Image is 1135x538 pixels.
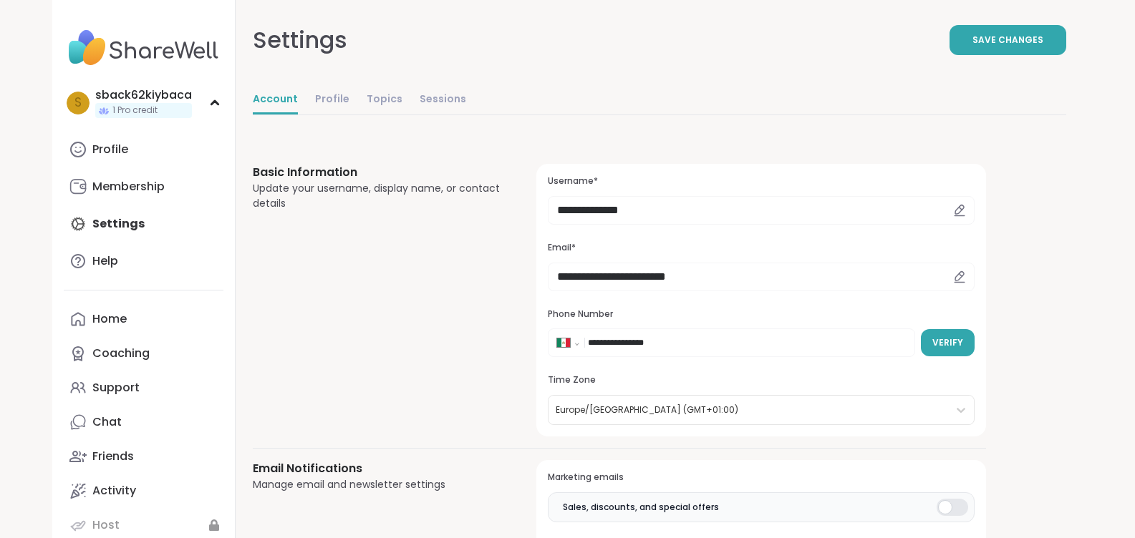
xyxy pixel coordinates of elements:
a: Account [253,86,298,114]
span: s [74,94,82,112]
a: Help [64,244,223,278]
h3: Email Notifications [253,460,503,477]
div: Coaching [92,346,150,361]
span: Verify [932,336,963,349]
a: Activity [64,474,223,508]
button: Save Changes [950,25,1066,55]
div: Profile [92,142,128,157]
div: Membership [92,179,165,195]
span: Sales, discounts, and special offers [563,501,719,514]
div: Update your username, display name, or contact details [253,181,503,211]
a: Support [64,371,223,405]
div: Help [92,253,118,269]
a: Profile [315,86,349,114]
h3: Phone Number [548,308,974,321]
a: Home [64,302,223,336]
a: Coaching [64,336,223,371]
button: Verify [921,329,975,356]
div: Home [92,311,127,327]
div: sback62kiybaca [95,87,192,103]
img: ShareWell Nav Logo [64,23,223,73]
span: Save Changes [972,34,1043,47]
a: Friends [64,439,223,474]
a: Membership [64,170,223,204]
h3: Username* [548,175,974,187]
a: Chat [64,405,223,439]
div: Manage email and newsletter settings [253,477,503,492]
h3: Marketing emails [548,471,974,484]
a: Profile [64,132,223,167]
div: Friends [92,449,134,464]
div: Activity [92,483,136,499]
h3: Time Zone [548,374,974,386]
div: Host [92,517,120,533]
span: 1 Pro credit [112,104,158,117]
h3: Basic Information [253,164,503,181]
h3: Email* [548,242,974,254]
a: Topics [367,86,402,114]
div: Settings [253,23,347,57]
div: Support [92,380,140,396]
a: Sessions [420,86,466,114]
div: Chat [92,414,122,430]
